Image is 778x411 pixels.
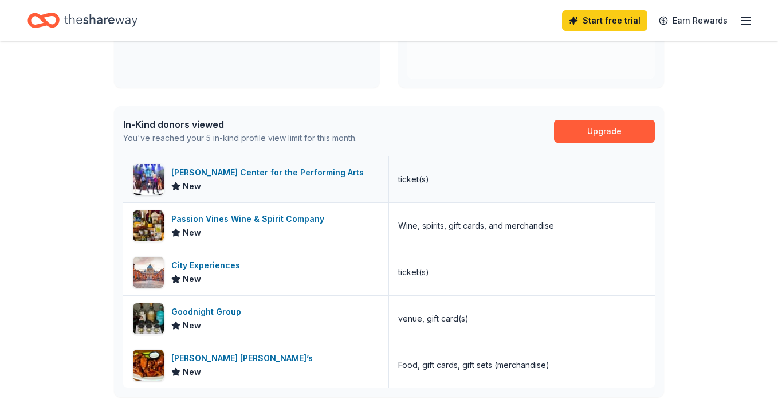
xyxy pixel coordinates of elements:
img: Image for J. Timothy’s [133,350,164,381]
div: In-Kind donors viewed [123,118,357,131]
span: New [183,272,201,286]
img: Image for Passion Vines Wine & Spirit Company [133,210,164,241]
a: Earn Rewards [652,10,734,31]
a: Home [27,7,137,34]
div: [PERSON_NAME] Center for the Performing Arts [171,166,368,179]
div: Wine, spirits, gift cards, and merchandise [398,219,554,233]
div: ticket(s) [398,173,429,186]
a: Upgrade [554,120,655,143]
div: venue, gift card(s) [398,312,469,326]
div: Food, gift cards, gift sets (merchandise) [398,358,549,372]
img: Image for Tilles Center for the Performing Arts [133,164,164,195]
div: ticket(s) [398,265,429,279]
span: New [183,179,201,193]
div: Goodnight Group [171,305,246,319]
img: Image for City Experiences [133,257,164,288]
a: Start free trial [562,10,647,31]
div: City Experiences [171,259,245,272]
div: You've reached your 5 in-kind profile view limit for this month. [123,131,357,145]
span: New [183,365,201,379]
span: New [183,226,201,240]
span: New [183,319,201,332]
div: [PERSON_NAME] [PERSON_NAME]’s [171,351,317,365]
div: Passion Vines Wine & Spirit Company [171,212,329,226]
img: Image for Goodnight Group [133,303,164,334]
